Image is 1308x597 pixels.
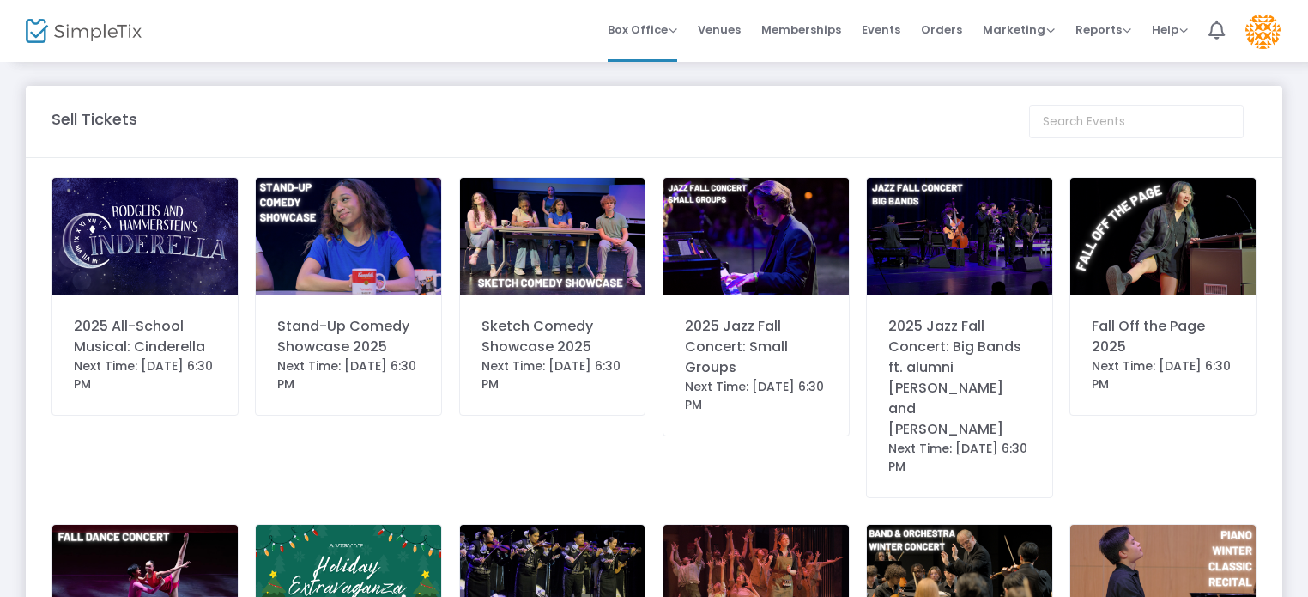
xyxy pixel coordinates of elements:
div: Sketch Comedy Showcase 2025 [481,316,624,357]
span: Events [862,8,900,52]
img: 63890106227398916136.png [256,178,441,295]
span: Reports [1075,21,1131,38]
div: Next Time: [DATE] 6:30 PM [1092,357,1234,393]
span: Venues [698,8,741,52]
img: falloffthepagecover.png [1070,178,1256,295]
div: Next Time: [DATE] 6:30 PM [481,357,624,393]
div: Fall Off the Page 2025 [1092,316,1234,357]
div: 2025 All-School Musical: Cinderella [74,316,216,357]
div: Stand-Up Comedy Showcase 2025 [277,316,420,357]
span: Box Office [608,21,677,38]
input: Search Events [1029,105,1244,138]
m-panel-title: Sell Tickets [51,107,137,131]
div: Next Time: [DATE] 6:30 PM [74,357,216,393]
span: Orders [921,8,962,52]
div: Next Time: [DATE] 6:30 PM [888,440,1031,476]
span: Marketing [983,21,1055,38]
span: Memberships [761,8,841,52]
img: 63890114356365100839.png [867,178,1052,295]
div: Next Time: [DATE] 6:30 PM [685,378,827,414]
div: 2025 Jazz Fall Concert: Big Bands ft. alumni [PERSON_NAME] and [PERSON_NAME] [888,316,1031,440]
div: 2025 Jazz Fall Concert: Small Groups [685,316,827,378]
div: Next Time: [DATE] 6:30 PM [277,357,420,393]
img: Cinderella-750x472.png [52,178,238,295]
span: Help [1152,21,1188,38]
img: 63890110547798245535.png [460,178,645,295]
img: 63890112806356708337.png [663,178,849,295]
